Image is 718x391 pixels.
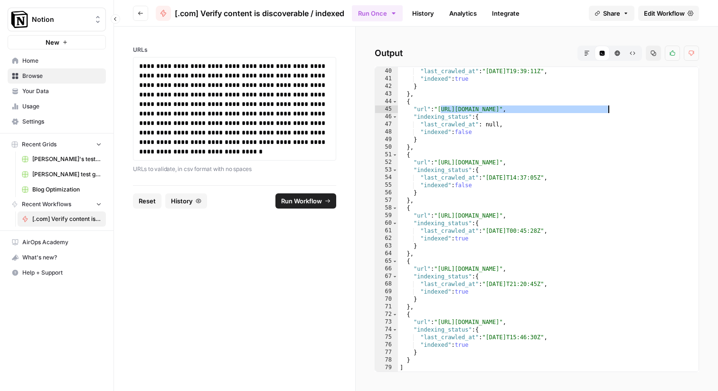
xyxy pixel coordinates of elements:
[375,311,398,318] div: 72
[175,8,344,19] span: [.com] Verify content is discoverable / indexed
[375,204,398,212] div: 58
[375,288,398,296] div: 69
[375,242,398,250] div: 63
[375,174,398,181] div: 54
[18,182,106,197] a: Blog Optimization
[46,38,59,47] span: New
[375,326,398,334] div: 74
[392,326,397,334] span: Toggle code folding, rows 74 through 77
[603,9,620,18] span: Share
[32,215,102,223] span: [.com] Verify content is discoverable / indexed
[139,196,156,206] span: Reset
[8,35,106,49] button: New
[375,257,398,265] div: 65
[375,189,398,197] div: 56
[375,212,398,219] div: 59
[171,196,193,206] span: History
[392,219,397,227] span: Toggle code folding, rows 60 through 63
[638,6,699,21] a: Edit Workflow
[8,265,106,280] button: Help + Support
[22,87,102,95] span: Your Data
[8,114,106,129] a: Settings
[375,128,398,136] div: 48
[375,159,398,166] div: 52
[375,227,398,235] div: 61
[156,6,344,21] a: [.com] Verify content is discoverable / indexed
[275,193,336,209] button: Run Workflow
[375,136,398,143] div: 49
[133,193,161,209] button: Reset
[392,311,397,318] span: Toggle code folding, rows 72 through 78
[375,334,398,341] div: 75
[8,235,106,250] a: AirOps Academy
[8,84,106,99] a: Your Data
[22,72,102,80] span: Browse
[375,265,398,273] div: 66
[392,204,397,212] span: Toggle code folding, rows 58 through 64
[8,53,106,68] a: Home
[11,11,28,28] img: Notion Logo
[375,83,398,90] div: 42
[375,303,398,311] div: 71
[8,250,105,265] div: What's new?
[375,121,398,128] div: 47
[22,268,102,277] span: Help + Support
[375,219,398,227] div: 60
[22,102,102,111] span: Usage
[375,143,398,151] div: 50
[375,296,398,303] div: 70
[32,155,102,163] span: [PERSON_NAME]'s test Grid
[18,211,106,227] a: [.com] Verify content is discoverable / indexed
[392,113,397,121] span: Toggle code folding, rows 46 through 49
[486,6,525,21] a: Integrate
[8,197,106,211] button: Recent Workflows
[352,5,403,21] button: Run Once
[392,151,397,159] span: Toggle code folding, rows 51 through 57
[375,349,398,356] div: 77
[392,257,397,265] span: Toggle code folding, rows 65 through 71
[375,341,398,349] div: 76
[375,273,398,280] div: 67
[444,6,482,21] a: Analytics
[8,68,106,84] a: Browse
[392,98,397,105] span: Toggle code folding, rows 44 through 50
[18,152,106,167] a: [PERSON_NAME]'s test Grid
[375,197,398,204] div: 57
[22,200,71,209] span: Recent Workflows
[22,140,57,149] span: Recent Grids
[644,9,685,18] span: Edit Workflow
[375,280,398,288] div: 68
[22,238,102,247] span: AirOps Academy
[8,137,106,152] button: Recent Grids
[375,90,398,98] div: 43
[375,356,398,364] div: 78
[32,15,89,24] span: Notion
[392,166,397,174] span: Toggle code folding, rows 53 through 56
[375,151,398,159] div: 51
[133,46,336,54] label: URLs
[375,113,398,121] div: 46
[406,6,440,21] a: History
[375,75,398,83] div: 41
[8,8,106,31] button: Workspace: Notion
[375,46,699,61] h2: Output
[375,235,398,242] div: 62
[375,318,398,326] div: 73
[375,98,398,105] div: 44
[589,6,634,21] button: Share
[375,250,398,257] div: 64
[22,57,102,65] span: Home
[32,185,102,194] span: Blog Optimization
[281,196,322,206] span: Run Workflow
[375,67,398,75] div: 40
[18,167,106,182] a: [PERSON_NAME] test grid
[375,181,398,189] div: 55
[165,193,207,209] button: History
[8,99,106,114] a: Usage
[22,117,102,126] span: Settings
[375,105,398,113] div: 45
[133,164,336,174] p: URLs to validate, in csv format with no spaces
[392,273,397,280] span: Toggle code folding, rows 67 through 70
[8,250,106,265] button: What's new?
[375,364,398,372] div: 79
